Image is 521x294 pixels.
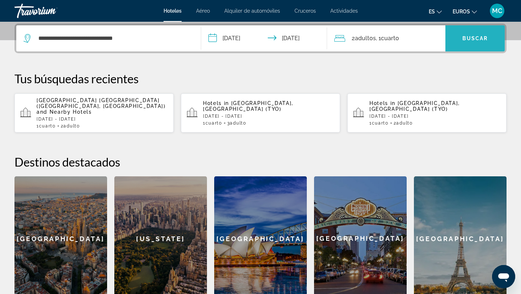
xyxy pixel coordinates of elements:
[369,121,389,126] span: 1
[372,121,389,126] span: Cuarto
[181,93,340,133] button: Hotels in [GEOGRAPHIC_DATA], [GEOGRAPHIC_DATA] (TYO)[DATE] - [DATE]1Cuarto3Adulto
[37,97,166,109] span: [GEOGRAPHIC_DATA] [GEOGRAPHIC_DATA] ([GEOGRAPHIC_DATA], [GEOGRAPHIC_DATA])
[14,93,174,133] button: [GEOGRAPHIC_DATA] [GEOGRAPHIC_DATA] ([GEOGRAPHIC_DATA], [GEOGRAPHIC_DATA]) and Nearby Hotels[DATE...
[330,8,358,14] a: Actividades
[37,109,92,115] span: and Nearby Hotels
[347,93,507,133] button: Hotels in [GEOGRAPHIC_DATA], [GEOGRAPHIC_DATA] (TYO)[DATE] - [DATE]1Cuarto2Adulto
[224,8,280,14] a: Alquiler de automóviles
[37,117,168,122] p: [DATE] - [DATE]
[453,6,477,17] button: Cambiar moneda
[396,121,412,126] span: Adulto
[201,25,327,51] button: Check-in date: Oct 24, 2025 Check-out date: Oct 27, 2025
[227,121,246,126] span: 3
[295,8,316,14] a: Cruceros
[445,25,505,51] button: Buscar
[230,121,246,126] span: Adulto
[429,9,435,14] font: es
[327,25,446,51] button: Viajeros: 2 adultos, 0 niños
[492,265,515,288] iframe: Botón para iniciar la ventana de mensajería
[462,35,488,41] font: Buscar
[203,100,229,106] span: Hotels in
[352,35,355,42] font: 2
[355,35,376,42] font: adultos
[394,121,413,126] span: 2
[369,114,501,119] p: [DATE] - [DATE]
[61,123,80,129] span: 2
[369,100,460,112] span: [GEOGRAPHIC_DATA], [GEOGRAPHIC_DATA] (TYO)
[14,155,507,169] h2: Destinos destacados
[206,121,222,126] span: Cuarto
[196,8,210,14] a: Aéreo
[381,35,399,42] font: Cuarto
[14,1,87,20] a: Travorium
[39,123,56,129] span: Cuarto
[164,8,182,14] a: Hoteles
[453,9,470,14] font: euros
[369,100,395,106] span: Hotels in
[16,25,505,51] div: Widget de búsqueda
[37,123,56,129] span: 1
[14,71,507,86] p: Tus búsquedas recientes
[203,100,293,112] span: [GEOGRAPHIC_DATA], [GEOGRAPHIC_DATA] (TYO)
[203,114,334,119] p: [DATE] - [DATE]
[63,123,80,129] span: Adulto
[488,3,507,18] button: Menú de usuario
[429,6,442,17] button: Cambiar idioma
[203,121,222,126] span: 1
[376,35,381,42] font: , 1
[492,7,502,14] font: MC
